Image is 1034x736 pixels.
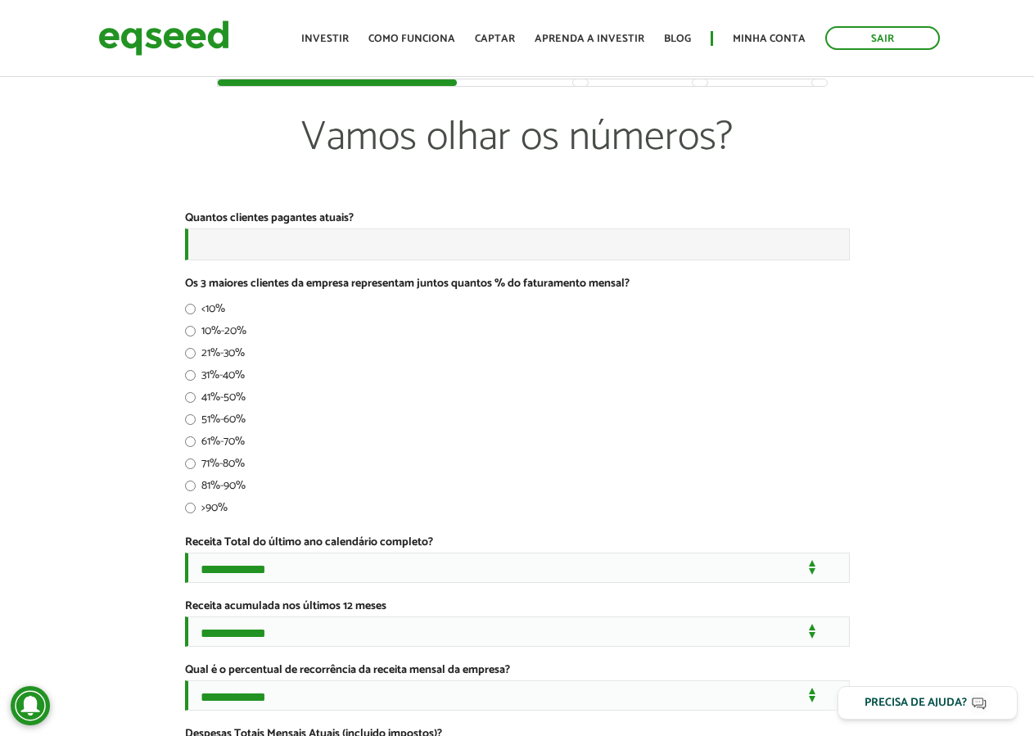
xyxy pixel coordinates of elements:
a: Como funciona [368,34,455,44]
label: 81%-90% [185,481,246,497]
a: Sair [825,26,940,50]
a: Minha conta [733,34,806,44]
label: 61%-70% [185,436,245,453]
label: Os 3 maiores clientes da empresa representam juntos quantos % do faturamento mensal? [185,278,630,290]
label: Receita acumulada nos últimos 12 meses [185,601,386,612]
label: 31%-40% [185,370,245,386]
label: Receita Total do último ano calendário completo? [185,537,433,549]
input: 10%-20% [185,326,196,336]
input: >90% [185,503,196,513]
input: 81%-90% [185,481,196,491]
label: 10%-20% [185,326,246,342]
input: 41%-50% [185,392,196,403]
label: <10% [185,304,225,320]
input: 51%-60% [185,414,196,425]
input: 31%-40% [185,370,196,381]
label: >90% [185,503,228,519]
a: Captar [475,34,515,44]
img: EqSeed [98,16,229,60]
label: Qual é o percentual de recorrência da receita mensal da empresa? [185,665,510,676]
input: <10% [185,304,196,314]
label: 41%-50% [185,392,246,409]
a: Investir [301,34,349,44]
label: Quantos clientes pagantes atuais? [185,213,354,224]
input: 21%-30% [185,348,196,359]
a: Blog [664,34,691,44]
label: 51%-60% [185,414,246,431]
label: 21%-30% [185,348,245,364]
p: Vamos olhar os números? [218,113,816,211]
label: 71%-80% [185,458,245,475]
a: Aprenda a investir [535,34,644,44]
input: 61%-70% [185,436,196,447]
input: 71%-80% [185,458,196,469]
